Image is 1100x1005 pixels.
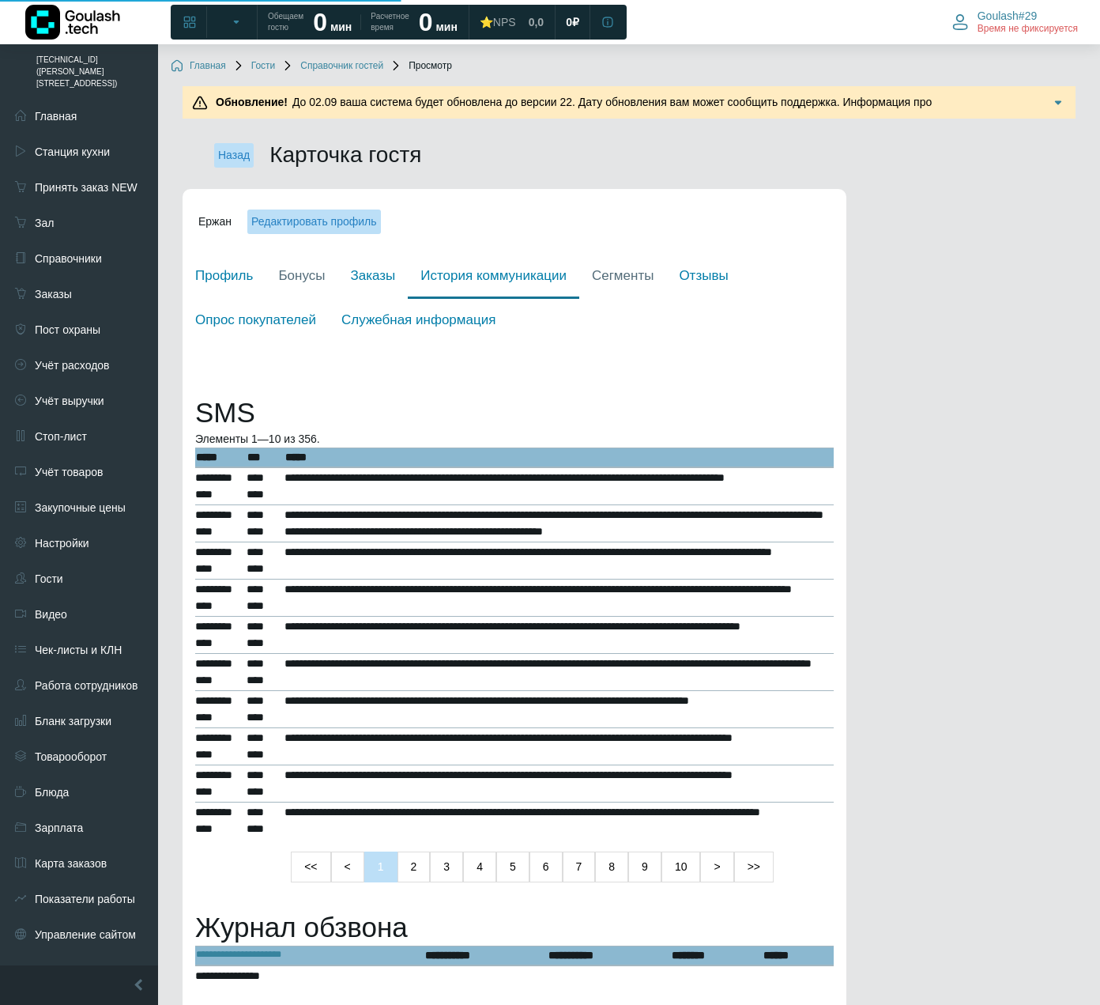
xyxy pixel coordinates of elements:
span: Обещаем гостю [268,11,303,33]
span: ₽ [572,15,579,29]
span: 0 [566,15,572,29]
img: Предупреждение [192,95,208,111]
a: История коммуникации [408,255,579,300]
span: NPS [493,16,516,28]
div: ⭐ [480,15,516,29]
span: мин [330,21,352,33]
div: Элементы 1—10 из 356. [195,431,834,448]
h2: Карточка гостя [269,142,421,168]
a: Опрос покупателей [183,299,329,344]
a: Назад [214,143,254,168]
span: Просмотр [390,60,452,73]
a: Профиль [183,255,266,300]
span: 0,0 [529,15,544,29]
div: Ержан [183,206,846,238]
img: Логотип компании Goulash.tech [25,5,120,40]
a: Редактировать профиль [247,210,381,234]
a: Справочник гостей [281,60,383,73]
a: Гости [232,60,276,73]
strong: 0 [419,8,433,36]
span: До 02.09 ваша система будет обновлена до версии 22. Дату обновления вам может сообщить поддержка.... [211,96,932,125]
a: Сегменты [579,255,666,300]
a: Заказы [337,255,408,300]
h1: SMS [195,396,834,429]
a: Служебная информация [329,299,508,344]
a: Бонусы [266,255,337,300]
span: мин [435,21,457,33]
a: Обещаем гостю 0 мин Расчетное время 0 мин [258,8,467,36]
span: Расчетное время [371,11,409,33]
a: Главная [171,60,226,73]
span: Goulash#29 [978,9,1038,23]
a: Отзывы [666,255,740,300]
img: Подробнее [1050,95,1066,111]
button: Goulash#29 Время не фиксируется [943,6,1087,39]
a: 0 ₽ [556,8,589,36]
span: Время не фиксируется [978,23,1078,36]
strong: 0 [313,8,327,36]
b: Обновление! [216,96,288,108]
a: ⭐NPS 0,0 [470,8,553,36]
